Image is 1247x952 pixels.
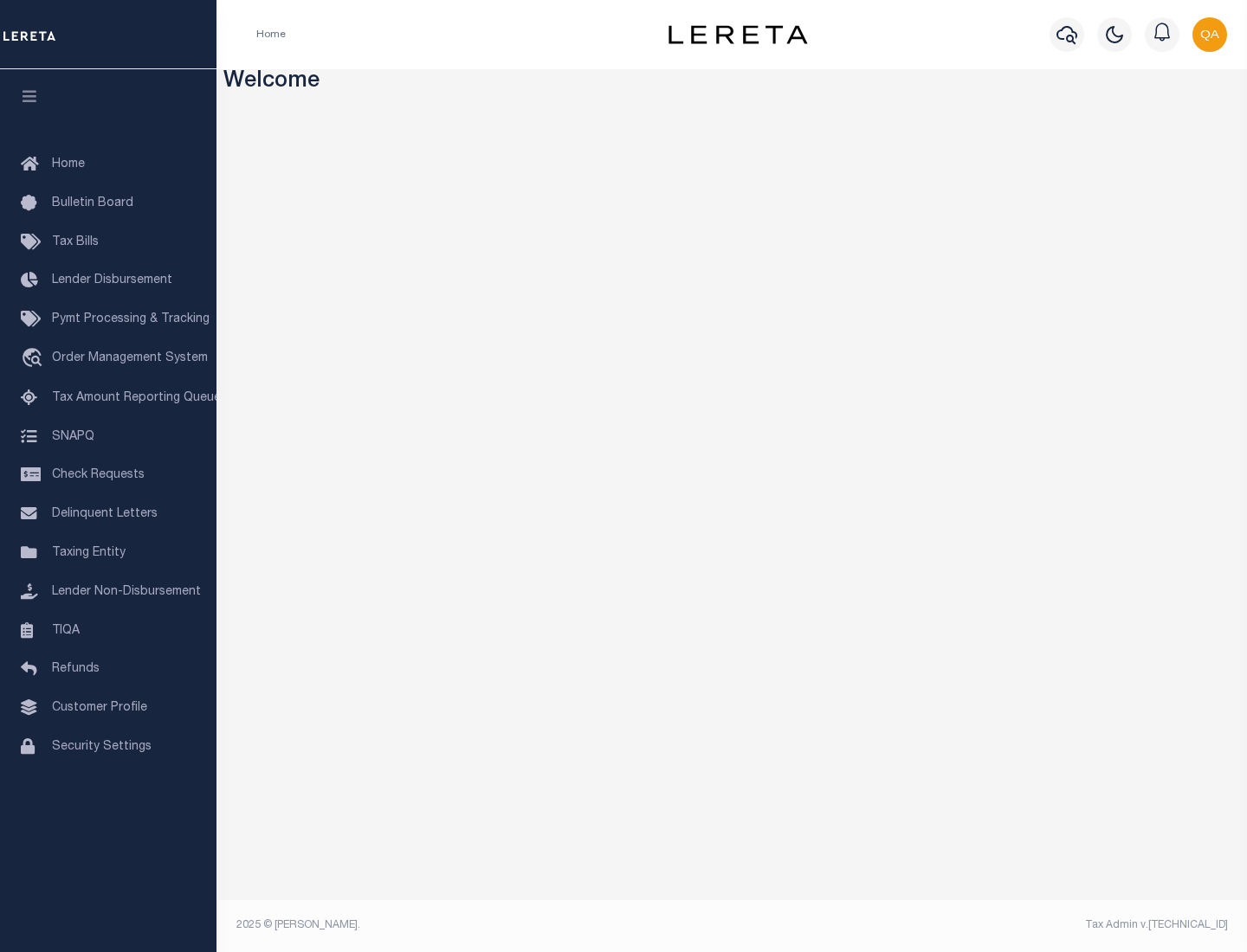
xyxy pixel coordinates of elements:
span: Lender Non-Disbursement [52,586,201,598]
span: TIQA [52,624,80,636]
span: SNAPQ [52,430,94,442]
i: travel_explore [21,348,48,370]
span: Taxing Entity [52,547,126,559]
span: Tax Amount Reporting Queue [52,392,221,404]
span: Lender Disbursement [52,274,172,286]
div: 2025 © [PERSON_NAME]. [223,917,733,933]
span: Check Requests [52,469,145,481]
img: logo-dark.svg [669,25,807,44]
span: Order Management System [52,352,208,364]
span: Customer Profile [52,702,147,714]
img: svg+xml;base64,PHN2ZyB4bWxucz0iaHR0cDovL3d3dy53My5vcmcvMjAwMC9zdmciIHBvaW50ZXItZXZlbnRzPSJub25lIi... [1192,17,1227,52]
h3: Welcome [223,69,1241,96]
li: Home [256,27,286,42]
span: Delinquent Letters [52,508,158,520]
span: Home [52,158,85,170]
span: Security Settings [52,741,152,753]
span: Tax Bills [52,236,99,248]
div: Tax Admin v.[TECHNICAL_ID] [745,917,1228,933]
span: Pymt Processing & Tracking [52,313,210,325]
span: Refunds [52,663,100,675]
span: Bulletin Board [52,197,133,209]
